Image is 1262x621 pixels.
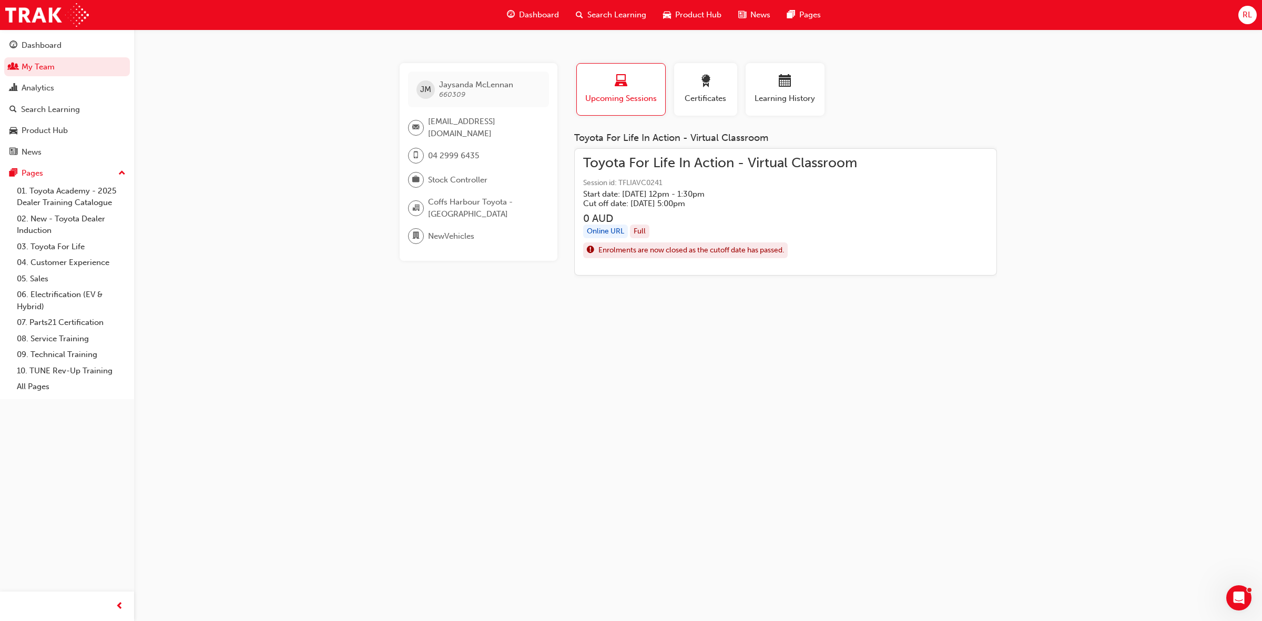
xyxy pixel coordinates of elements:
[730,4,779,26] a: news-iconNews
[583,212,857,225] h3: 0 AUD
[428,150,479,162] span: 04 2999 6435
[118,167,126,180] span: up-icon
[420,84,431,96] span: JM
[9,148,17,157] span: news-icon
[583,157,988,267] a: Toyota For Life In Action - Virtual ClassroomSession id: TFLIAVC0241Start date: [DATE] 12pm - 1:3...
[630,225,649,239] div: Full
[4,100,130,119] a: Search Learning
[583,225,628,239] div: Online URL
[5,3,89,27] img: Trak
[585,93,657,105] span: Upcoming Sessions
[9,126,17,136] span: car-icon
[13,379,130,395] a: All Pages
[583,157,857,169] span: Toyota For Life In Action - Virtual Classroom
[787,8,795,22] span: pages-icon
[1243,9,1252,21] span: RL
[9,84,17,93] span: chart-icon
[4,142,130,162] a: News
[439,90,465,99] span: 660309
[675,9,721,21] span: Product Hub
[9,63,17,72] span: people-icon
[13,287,130,314] a: 06. Electrification (EV & Hybrid)
[1226,585,1251,610] iframe: Intercom live chat
[576,63,666,116] button: Upcoming Sessions
[9,105,17,115] span: search-icon
[615,75,627,89] span: laptop-icon
[4,164,130,183] button: Pages
[412,121,420,135] span: email-icon
[9,169,17,178] span: pages-icon
[519,9,559,21] span: Dashboard
[799,9,821,21] span: Pages
[746,63,825,116] button: Learning History
[13,271,130,287] a: 05. Sales
[22,82,54,94] div: Analytics
[116,600,124,613] span: prev-icon
[750,9,770,21] span: News
[498,4,567,26] a: guage-iconDashboard
[779,75,791,89] span: calendar-icon
[13,211,130,239] a: 02. New - Toyota Dealer Induction
[22,167,43,179] div: Pages
[412,201,420,215] span: organisation-icon
[699,75,712,89] span: award-icon
[674,63,737,116] button: Certificates
[13,331,130,347] a: 08. Service Training
[13,314,130,331] a: 07. Parts21 Certification
[428,230,474,242] span: NewVehicles
[754,93,817,105] span: Learning History
[428,174,487,186] span: Stock Controller
[4,36,130,55] a: Dashboard
[587,243,594,257] span: exclaim-icon
[13,183,130,211] a: 01. Toyota Academy - 2025 Dealer Training Catalogue
[576,8,583,22] span: search-icon
[583,189,840,199] h5: Start date: [DATE] 12pm - 1:30pm
[22,39,62,52] div: Dashboard
[4,121,130,140] a: Product Hub
[583,177,857,189] span: Session id: TFLIAVC0241
[428,196,541,220] span: Coffs Harbour Toyota - [GEOGRAPHIC_DATA]
[13,239,130,255] a: 03. Toyota For Life
[22,146,42,158] div: News
[9,41,17,50] span: guage-icon
[567,4,655,26] a: search-iconSearch Learning
[21,104,80,116] div: Search Learning
[13,254,130,271] a: 04. Customer Experience
[439,80,513,89] span: Jaysanda McLennan
[13,347,130,363] a: 09. Technical Training
[4,78,130,98] a: Analytics
[663,8,671,22] span: car-icon
[412,229,420,243] span: department-icon
[655,4,730,26] a: car-iconProduct Hub
[428,116,541,139] span: [EMAIL_ADDRESS][DOMAIN_NAME]
[583,199,840,208] h5: Cut off date: [DATE] 5:00pm
[574,133,997,144] div: Toyota For Life In Action - Virtual Classroom
[412,173,420,187] span: briefcase-icon
[22,125,68,137] div: Product Hub
[598,245,784,257] span: Enrolments are now closed as the cutoff date has passed.
[738,8,746,22] span: news-icon
[507,8,515,22] span: guage-icon
[13,363,130,379] a: 10. TUNE Rev-Up Training
[682,93,729,105] span: Certificates
[1238,6,1257,24] button: RL
[4,57,130,77] a: My Team
[779,4,829,26] a: pages-iconPages
[412,149,420,162] span: mobile-icon
[587,9,646,21] span: Search Learning
[4,34,130,164] button: DashboardMy TeamAnalyticsSearch LearningProduct HubNews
